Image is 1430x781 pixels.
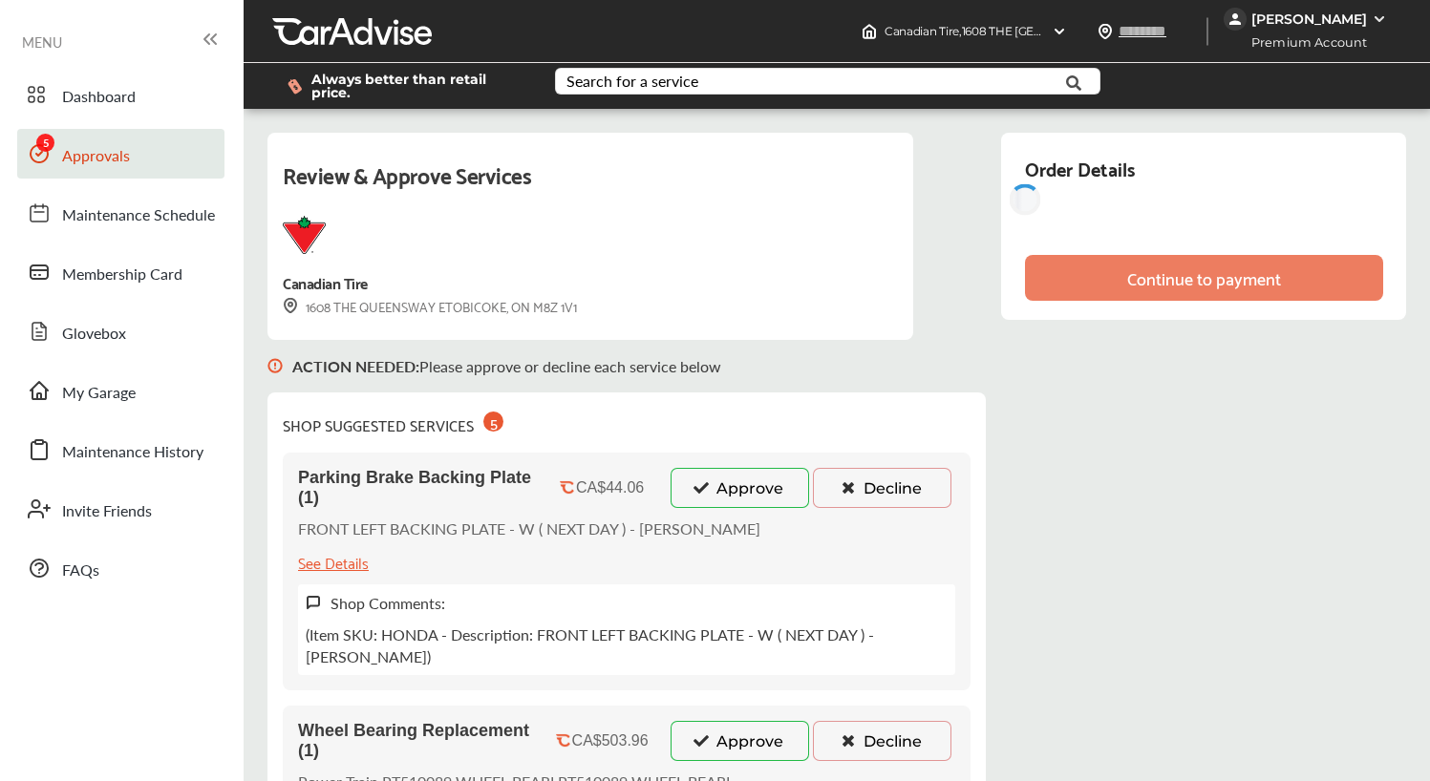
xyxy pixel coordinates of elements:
[267,340,283,392] img: svg+xml;base64,PHN2ZyB3aWR0aD0iMTYiIGhlaWdodD0iMTciIHZpZXdCb3g9IjAgMCAxNiAxNyIgZmlsbD0ibm9uZSIgeG...
[283,156,898,216] div: Review & Approve Services
[17,188,224,238] a: Maintenance Schedule
[1224,8,1247,31] img: jVpblrzwTbfkPYzPPzSLxeg0AAAAASUVORK5CYII=
[62,499,152,524] span: Invite Friends
[283,298,298,314] img: svg+xml;base64,PHN2ZyB3aWR0aD0iMTYiIGhlaWdodD0iMTciIHZpZXdCb3g9IjAgMCAxNiAxNyIgZmlsbD0ibm9uZSIgeG...
[17,70,224,119] a: Dashboard
[483,412,503,432] div: 5
[298,721,534,761] span: Wheel Bearing Replacement (1)
[885,24,1274,38] span: Canadian Tire , 1608 THE [GEOGRAPHIC_DATA] ETOBICOKE , ON M8Z 1V1
[306,595,321,611] img: svg+xml;base64,PHN2ZyB3aWR0aD0iMTYiIGhlaWdodD0iMTciIHZpZXdCb3g9IjAgMCAxNiAxNyIgZmlsbD0ibm9uZSIgeG...
[1372,11,1387,27] img: WGsFRI8htEPBVLJbROoPRyZpYNWhNONpIPPETTm6eUC0GeLEiAAAAAElFTkSuQmCC
[331,592,445,614] label: Shop Comments:
[306,623,948,667] p: (Item SKU: HONDA - Description: FRONT LEFT BACKING PLATE - W ( NEXT DAY ) - [PERSON_NAME])
[566,74,698,89] div: Search for a service
[1226,32,1381,53] span: Premium Account
[298,517,760,539] p: FRONT LEFT BACKING PLATE - W ( NEXT DAY ) - [PERSON_NAME]
[22,34,62,50] span: MENU
[671,721,809,761] button: Approve
[1206,17,1208,46] img: header-divider.bc55588e.svg
[283,269,368,295] div: Canadian Tire
[298,549,369,575] div: See Details
[62,263,182,287] span: Membership Card
[283,408,503,437] div: SHOP SUGGESTED SERVICES
[292,355,721,377] p: Please approve or decline each service below
[572,732,649,749] div: CA$503.96
[288,78,302,95] img: dollor_label_vector.a70140d1.svg
[283,216,326,254] img: logo-canadian-tire.png
[62,144,130,169] span: Approvals
[1251,11,1367,28] div: [PERSON_NAME]
[292,355,419,377] b: ACTION NEEDED :
[671,468,809,508] button: Approve
[1127,268,1281,287] div: Continue to payment
[17,366,224,415] a: My Garage
[17,129,224,179] a: Approvals
[1098,24,1113,39] img: location_vector.a44bc228.svg
[17,425,224,475] a: Maintenance History
[62,381,136,406] span: My Garage
[813,468,951,508] button: Decline
[576,479,644,496] div: CA$44.06
[62,322,126,347] span: Glovebox
[813,721,951,761] button: Decline
[1052,24,1067,39] img: header-down-arrow.9dd2ce7d.svg
[283,295,577,317] div: 1608 THE QUEENSWAY ETOBICOKE, ON M8Z 1V1
[311,73,524,99] span: Always better than retail price.
[17,484,224,534] a: Invite Friends
[17,543,224,593] a: FAQs
[862,24,877,39] img: header-home-logo.8d720a4f.svg
[62,440,203,465] span: Maintenance History
[1025,152,1135,184] div: Order Details
[62,85,136,110] span: Dashboard
[17,306,224,356] a: Glovebox
[298,468,534,508] span: Parking Brake Backing Plate (1)
[17,247,224,297] a: Membership Card
[62,559,99,583] span: FAQs
[62,203,215,228] span: Maintenance Schedule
